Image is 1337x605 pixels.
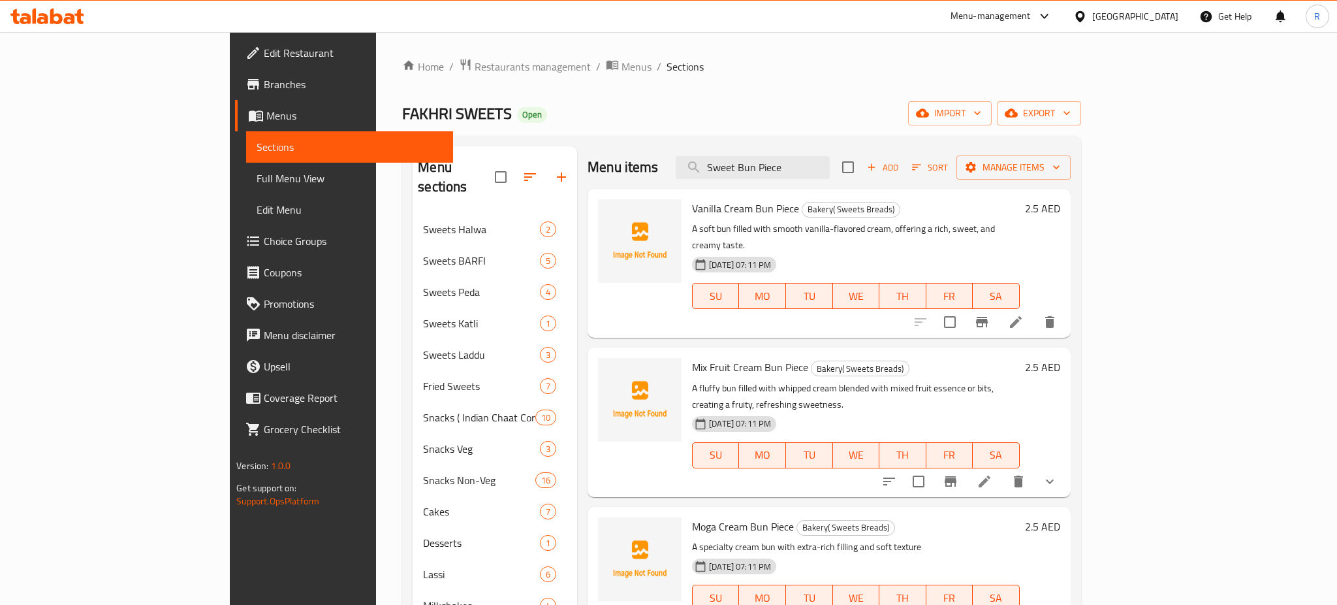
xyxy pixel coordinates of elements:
span: Bakery( Sweets Breads) [802,202,900,217]
a: Coupons [235,257,453,288]
div: Snacks Non-Veg16 [413,465,577,496]
span: Edit Menu [257,202,443,218]
button: Manage items [956,155,1071,180]
span: Lassi [423,566,540,582]
li: / [596,59,601,74]
div: Sweets Katli [423,316,540,331]
a: Menus [235,100,453,131]
div: Sweets Laddu3 [413,339,577,370]
span: 2 [541,223,556,236]
span: Sections [257,139,443,155]
div: [GEOGRAPHIC_DATA] [1092,9,1178,24]
span: 5 [541,255,556,267]
button: Sort [909,157,951,178]
span: Edit Restaurant [264,45,443,61]
span: Menus [266,108,443,123]
div: items [540,316,556,331]
span: Open [517,109,547,120]
a: Edit menu item [1008,314,1024,330]
span: Choice Groups [264,233,443,249]
span: Sort sections [514,161,546,193]
button: TH [879,442,926,468]
span: TU [791,287,828,306]
svg: Show Choices [1042,474,1058,489]
a: Grocery Checklist [235,414,453,445]
div: Sweets Halwa2 [413,214,577,245]
span: Select section [834,154,862,181]
div: Snacks ( Indian Chaat Corner ) [423,410,535,425]
div: items [540,253,556,269]
div: items [540,535,556,551]
span: Cakes [423,504,540,519]
span: Moga Cream Bun Piece [692,517,794,536]
div: Desserts [423,535,540,551]
button: SU [692,442,739,468]
div: Desserts1 [413,527,577,559]
button: SA [973,283,1020,309]
p: A fluffy bun filled with whipped cream blended with mixed fruit essence or bits, creating a fruit... [692,380,1020,413]
p: A soft bun filled with smooth vanilla-flavored cream, offering a rich, sweet, and creamy taste. [692,221,1020,253]
div: Snacks Veg [423,441,540,457]
span: SA [978,287,1015,306]
span: Sections [667,59,704,74]
img: Mix Fruit Cream Bun Piece [598,358,682,442]
span: Coverage Report [264,390,443,406]
span: Sweets BARFI [423,253,540,269]
div: items [540,221,556,237]
span: Restaurants management [475,59,591,74]
div: Sweets BARFI5 [413,245,577,276]
div: Fried Sweets7 [413,370,577,402]
a: Edit Menu [246,194,453,225]
button: SA [973,442,1020,468]
h2: Menu sections [418,157,495,197]
div: Bakery( Sweets Breads) [796,520,895,536]
div: items [535,410,556,425]
div: items [535,472,556,488]
div: Sweets Katli1 [413,308,577,339]
span: [DATE] 07:11 PM [704,561,776,573]
a: Sections [246,131,453,163]
li: / [657,59,661,74]
span: Version: [236,457,268,474]
div: items [540,441,556,457]
span: Sort [912,160,948,175]
button: import [908,101,992,125]
div: Sweets Laddu [423,347,540,363]
div: items [540,566,556,582]
span: Sort items [904,157,956,178]
a: Menus [606,58,652,75]
h2: Menu items [588,157,659,177]
span: Get support on: [236,480,296,497]
div: Open [517,107,547,123]
span: FR [932,287,968,306]
span: 1.0.0 [271,457,291,474]
button: show more [1034,466,1065,497]
a: Coverage Report [235,382,453,414]
span: FAKHRI SWEETS [402,99,512,128]
span: [DATE] 07:11 PM [704,259,776,271]
div: items [540,284,556,300]
p: A specialty cream bun with extra-rich filling and soft texture [692,539,1020,555]
div: Bakery( Sweets Breads) [802,202,900,218]
span: 6 [541,568,556,581]
span: Manage items [967,159,1060,176]
a: Support.OpsPlatform [236,493,319,510]
span: 7 [541,506,556,518]
input: search [676,156,830,179]
button: FR [926,442,973,468]
span: Upsell [264,359,443,374]
button: Branch-specific-item [966,306,998,338]
span: 1 [541,537,556,549]
span: Sweets Peda [423,284,540,300]
span: Coupons [264,265,443,280]
span: Snacks Non-Veg [423,472,535,488]
h6: 2.5 AED [1025,199,1060,218]
span: 10 [536,412,556,424]
span: export [1007,105,1071,122]
button: delete [1034,306,1065,338]
span: TH [885,287,921,306]
span: Promotions [264,296,443,312]
img: Vanilla Cream Bun Piece [598,199,682,283]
